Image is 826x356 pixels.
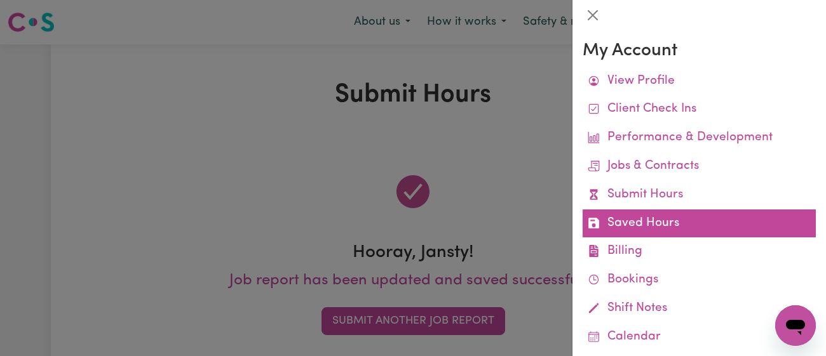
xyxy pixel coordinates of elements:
a: Performance & Development [583,124,816,152]
a: Billing [583,237,816,266]
a: Calendar [583,323,816,352]
a: Saved Hours [583,209,816,238]
a: View Profile [583,67,816,96]
a: Client Check Ins [583,95,816,124]
a: Bookings [583,266,816,294]
a: Jobs & Contracts [583,152,816,181]
h3: My Account [583,41,816,62]
button: Close [583,5,603,25]
a: Submit Hours [583,181,816,209]
a: Shift Notes [583,294,816,323]
iframe: Button to launch messaging window [775,305,816,346]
